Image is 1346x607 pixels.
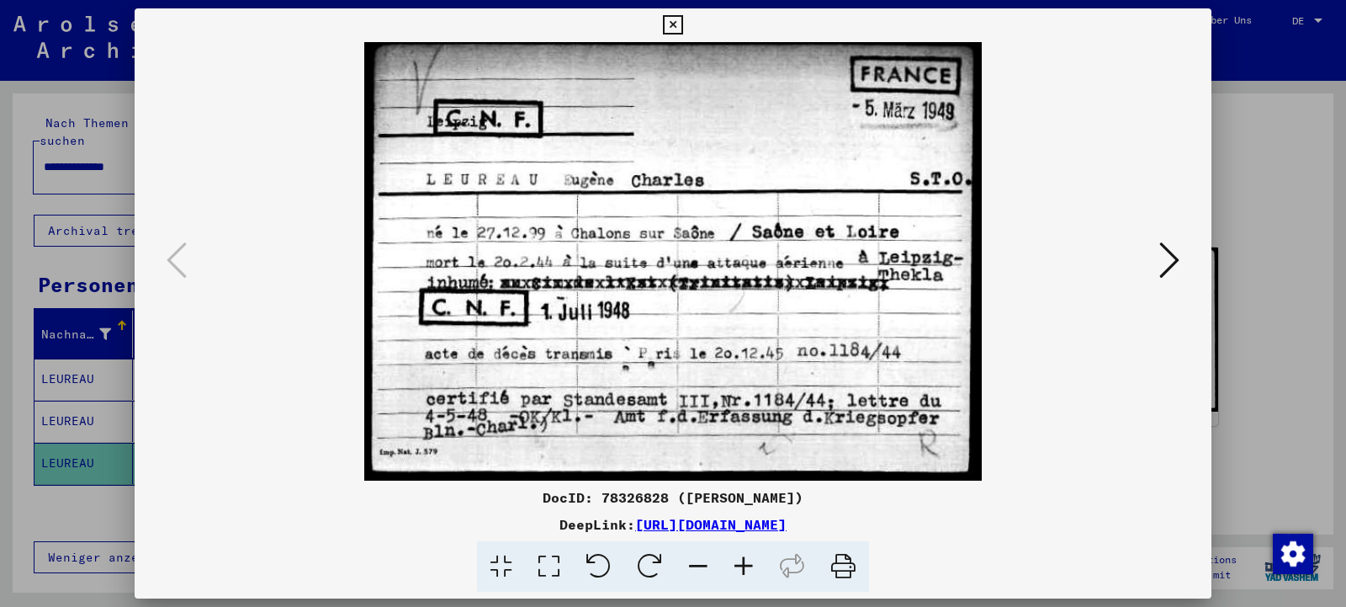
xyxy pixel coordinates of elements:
[1273,534,1313,574] img: Zustimmung ändern
[635,516,787,533] a: [URL][DOMAIN_NAME]
[1272,533,1312,573] div: Zustimmung ändern
[135,514,1211,535] div: DeepLink:
[192,42,1154,481] img: 001.jpg
[135,487,1211,508] div: DocID: 78326828 ([PERSON_NAME])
